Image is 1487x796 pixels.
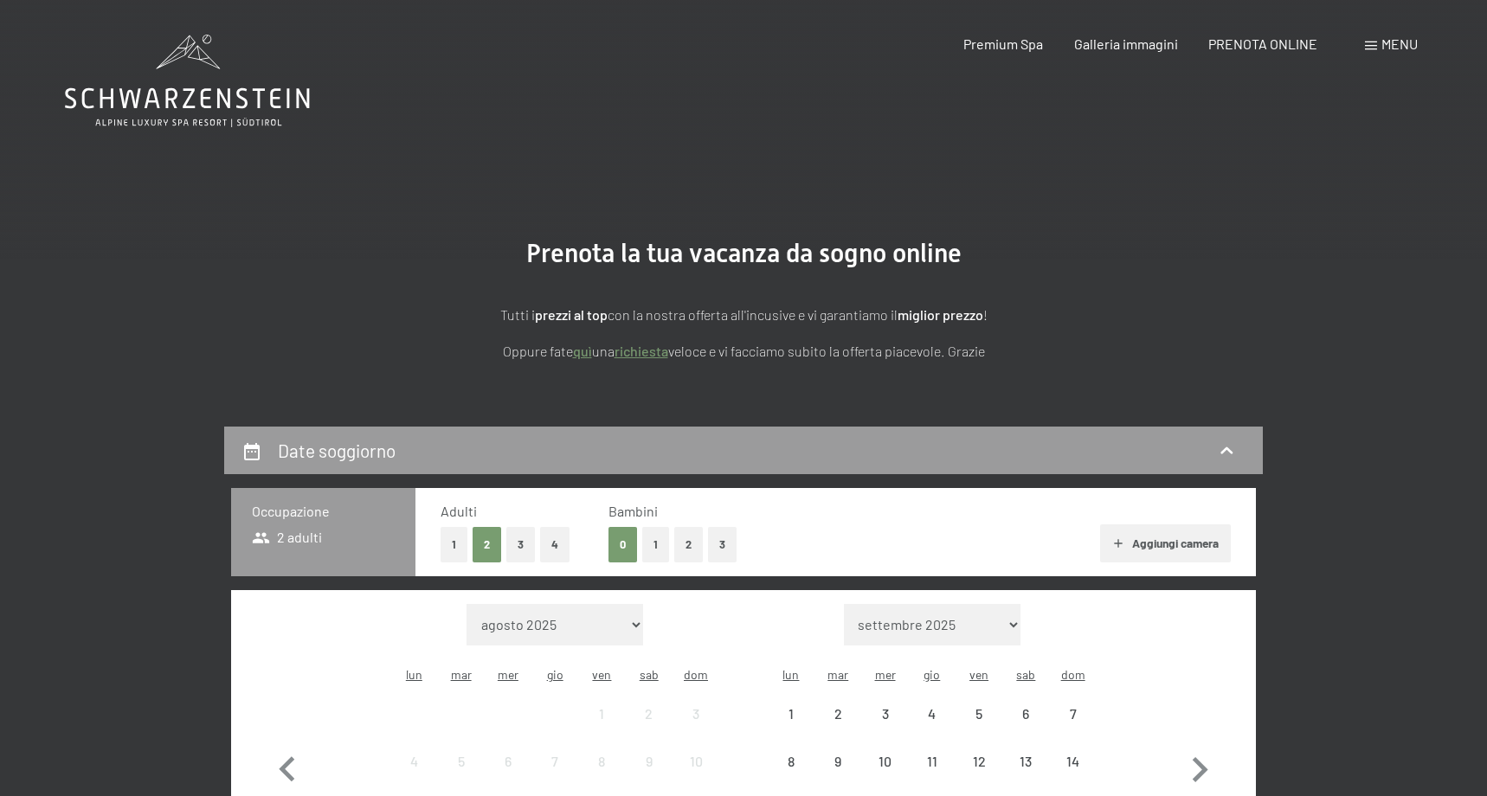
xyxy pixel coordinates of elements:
p: Oppure fate una veloce e vi facciamo subito la offerta piacevole. Grazie [311,340,1176,363]
button: 1 [642,527,669,562]
span: Prenota la tua vacanza da sogno online [526,238,962,268]
div: Sat Sep 13 2025 [1002,738,1049,785]
div: Sat Aug 09 2025 [626,738,673,785]
strong: miglior prezzo [898,306,983,323]
div: arrivo/check-in non effettuabile [814,690,861,737]
abbr: domenica [684,667,708,682]
div: Sat Sep 06 2025 [1002,690,1049,737]
abbr: lunedì [406,667,422,682]
div: Sun Aug 03 2025 [673,690,719,737]
abbr: martedì [451,667,472,682]
abbr: venerdì [969,667,988,682]
div: Tue Sep 02 2025 [814,690,861,737]
div: 1 [769,707,813,750]
div: arrivo/check-in non effettuabile [956,690,1002,737]
div: arrivo/check-in non effettuabile [531,738,578,785]
div: Thu Sep 04 2025 [909,690,956,737]
div: arrivo/check-in non effettuabile [673,738,719,785]
a: richiesta [615,343,668,359]
div: arrivo/check-in non effettuabile [861,690,908,737]
abbr: giovedì [924,667,940,682]
div: arrivo/check-in non effettuabile [1002,690,1049,737]
div: Sun Aug 10 2025 [673,738,719,785]
div: 4 [911,707,954,750]
div: arrivo/check-in non effettuabile [626,738,673,785]
abbr: mercoledì [875,667,896,682]
p: Tutti i con la nostra offerta all'incusive e vi garantiamo il ! [311,304,1176,326]
div: 2 [628,707,671,750]
div: Mon Sep 01 2025 [768,690,814,737]
div: 5 [957,707,1001,750]
div: arrivo/check-in non effettuabile [768,738,814,785]
div: Wed Sep 10 2025 [861,738,908,785]
div: Fri Sep 12 2025 [956,738,1002,785]
div: Fri Aug 01 2025 [578,690,625,737]
button: Aggiungi camera [1100,524,1231,562]
div: arrivo/check-in non effettuabile [1050,690,1097,737]
div: Mon Aug 04 2025 [390,738,437,785]
button: 3 [708,527,737,562]
div: Sat Aug 02 2025 [626,690,673,737]
strong: prezzi al top [535,306,608,323]
abbr: domenica [1061,667,1085,682]
div: arrivo/check-in non effettuabile [814,738,861,785]
div: arrivo/check-in non effettuabile [1050,738,1097,785]
abbr: lunedì [782,667,799,682]
div: arrivo/check-in non effettuabile [578,690,625,737]
a: PRENOTA ONLINE [1208,35,1317,52]
div: arrivo/check-in non effettuabile [437,738,484,785]
div: arrivo/check-in non effettuabile [485,738,531,785]
a: Premium Spa [963,35,1043,52]
div: arrivo/check-in non effettuabile [626,690,673,737]
div: Sun Sep 07 2025 [1050,690,1097,737]
div: arrivo/check-in non effettuabile [578,738,625,785]
div: arrivo/check-in non effettuabile [1002,738,1049,785]
div: arrivo/check-in non effettuabile [909,738,956,785]
div: arrivo/check-in non effettuabile [390,738,437,785]
abbr: venerdì [592,667,611,682]
div: Thu Aug 07 2025 [531,738,578,785]
button: 4 [540,527,570,562]
abbr: sabato [640,667,659,682]
div: 6 [1004,707,1047,750]
div: 3 [674,707,718,750]
div: Mon Sep 08 2025 [768,738,814,785]
div: Sun Sep 14 2025 [1050,738,1097,785]
button: 2 [674,527,703,562]
button: 3 [506,527,535,562]
abbr: sabato [1016,667,1035,682]
abbr: giovedì [547,667,563,682]
a: Galleria immagini [1074,35,1178,52]
div: 7 [1052,707,1095,750]
button: 2 [473,527,501,562]
div: Thu Sep 11 2025 [909,738,956,785]
span: Bambini [608,503,658,519]
div: Fri Sep 05 2025 [956,690,1002,737]
h2: Date soggiorno [278,440,396,461]
div: arrivo/check-in non effettuabile [861,738,908,785]
div: arrivo/check-in non effettuabile [909,690,956,737]
div: 2 [816,707,859,750]
div: arrivo/check-in non effettuabile [768,690,814,737]
div: Tue Aug 05 2025 [437,738,484,785]
div: Wed Aug 06 2025 [485,738,531,785]
button: 1 [441,527,467,562]
span: Menu [1381,35,1418,52]
button: 0 [608,527,637,562]
div: 1 [580,707,623,750]
div: Tue Sep 09 2025 [814,738,861,785]
a: quì [573,343,592,359]
span: Adulti [441,503,477,519]
h3: Occupazione [252,502,395,521]
div: Wed Sep 03 2025 [861,690,908,737]
div: 3 [863,707,906,750]
div: arrivo/check-in non effettuabile [673,690,719,737]
div: Fri Aug 08 2025 [578,738,625,785]
span: 2 adulti [252,528,322,547]
div: arrivo/check-in non effettuabile [956,738,1002,785]
abbr: mercoledì [498,667,518,682]
abbr: martedì [827,667,848,682]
